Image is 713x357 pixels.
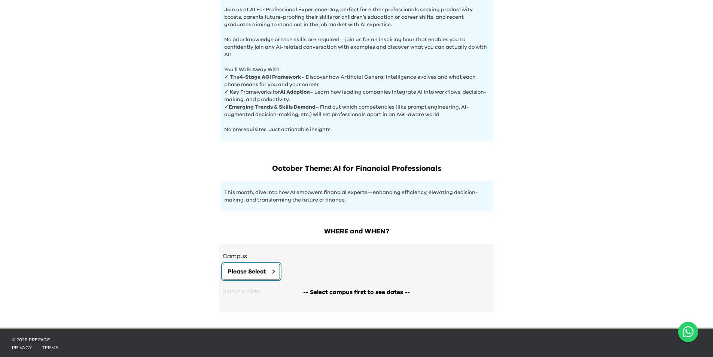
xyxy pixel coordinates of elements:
[224,189,489,204] p: This month, dive into how AI empowers financial experts—enhancing efficiency, elevating decision-...
[219,226,494,237] h2: WHERE and WHEN?
[303,288,410,297] span: -- Select campus first to see dates --
[223,252,491,261] h3: Campus
[240,75,301,80] b: 4-Stage AGI Framework
[224,88,489,103] p: ✔ Key Frameworks for – Learn how leading companies integrate AI into workflows, decision-making, ...
[223,264,280,279] button: Please Select
[224,118,489,133] p: No prerequisites. Just actionable insights.
[228,267,266,276] span: Please Select
[678,322,698,342] button: Open WhatsApp chat
[229,105,316,110] b: Emerging Trends & Skills Demand
[12,345,32,350] a: privacy
[224,103,489,118] p: ✔ – Find out which competencies (like prompt engineering, AI-augmented decision-making, etc.) wil...
[678,322,698,342] a: Chat with us on WhatsApp
[12,337,701,343] p: © 2025 Preface
[224,58,489,73] p: You'll Walk Away With:
[32,345,42,350] span: ·
[224,28,489,58] p: No prior knowledge or tech skills are required—join us for an inspiring hour that enables you to ...
[280,90,310,95] b: AI Adoption
[224,73,489,88] p: ✔ The – Discover how Artificial General Intelligence evolves and what each phase means for you an...
[220,163,493,174] h1: October Theme: AI for Financial Professionals
[42,345,59,350] a: terms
